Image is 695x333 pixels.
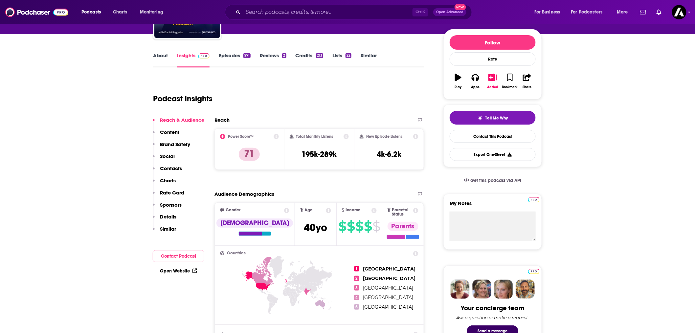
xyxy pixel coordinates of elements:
span: 3 [354,285,359,291]
div: Added [487,85,498,89]
button: Social [153,153,175,165]
h2: Reach [214,117,230,123]
div: Search podcasts, credits, & more... [231,5,478,20]
span: [GEOGRAPHIC_DATA] [363,266,416,272]
span: 5 [354,304,359,310]
a: About [153,52,168,67]
span: [GEOGRAPHIC_DATA] [363,295,414,300]
button: Export One-Sheet [450,148,536,161]
button: Added [484,69,501,93]
button: Bookmark [501,69,518,93]
button: Show profile menu [672,5,686,19]
input: Search podcasts, credits, & more... [243,7,413,17]
img: User Profile [672,5,686,19]
span: [GEOGRAPHIC_DATA] [363,304,414,310]
a: Pro website [528,196,540,202]
button: Contact Podcast [153,250,204,262]
button: Brand Safety [153,141,190,153]
p: Charts [160,177,176,184]
button: Charts [153,177,176,190]
img: Podchaser Pro [528,269,540,274]
span: Monitoring [140,8,163,17]
button: Reach & Audience [153,117,204,129]
a: Charts [109,7,131,17]
label: My Notes [450,200,536,212]
button: Open AdvancedNew [433,8,466,16]
img: Podchaser Pro [528,197,540,202]
a: Reviews2 [260,52,286,67]
span: $ [355,221,363,232]
a: Show notifications dropdown [654,7,664,18]
img: Barbara Profile [472,280,491,299]
div: [DEMOGRAPHIC_DATA] [216,218,293,228]
a: Credits213 [296,52,323,67]
button: open menu [77,7,109,17]
button: Content [153,129,179,141]
span: Logged in as AxicomUK [672,5,686,19]
span: $ [364,221,372,232]
button: Details [153,214,176,226]
h2: Power Score™ [228,134,254,139]
span: Age [305,208,313,212]
span: [GEOGRAPHIC_DATA] [363,275,416,281]
span: [GEOGRAPHIC_DATA] [363,285,414,291]
span: $ [338,221,346,232]
div: Parents [388,222,418,231]
button: Contacts [153,165,182,177]
span: For Podcasters [571,8,603,17]
button: Share [519,69,536,93]
img: Sydney Profile [451,280,470,299]
img: Podchaser - Follow, Share and Rate Podcasts [5,6,68,18]
p: Brand Safety [160,141,190,147]
button: Sponsors [153,202,182,214]
h3: 195k-289k [302,149,337,159]
div: Ask a question or make a request. [456,315,529,320]
span: 1 [354,266,359,271]
button: open menu [612,7,636,17]
a: Get this podcast via API [459,172,527,189]
p: 71 [239,148,260,161]
h2: Audience Demographics [214,191,274,197]
span: Gender [226,208,240,212]
h2: New Episode Listens [366,134,402,139]
span: $ [347,221,355,232]
a: InsightsPodchaser Pro [177,52,210,67]
button: Rate Card [153,190,184,202]
a: Similar [361,52,377,67]
a: Episodes971 [219,52,251,67]
div: 22 [346,53,351,58]
span: Income [346,208,361,212]
div: 2 [282,53,286,58]
p: Similar [160,226,176,232]
div: Your concierge team [461,304,525,312]
span: Tell Me Why [485,115,508,121]
span: 40 yo [304,221,327,234]
p: Contacts [160,165,182,171]
img: Podchaser Pro [198,53,210,59]
a: Open Website [160,268,197,274]
div: Play [455,85,462,89]
span: Ctrl K [413,8,428,16]
button: open menu [135,7,172,17]
button: Play [450,69,467,93]
button: open menu [567,7,612,17]
p: Details [160,214,176,220]
img: Jon Profile [516,280,535,299]
button: open menu [530,7,569,17]
a: Pro website [528,268,540,274]
span: More [617,8,628,17]
button: tell me why sparkleTell Me Why [450,111,536,125]
h1: Podcast Insights [153,94,213,104]
a: Lists22 [332,52,351,67]
a: Show notifications dropdown [638,7,649,18]
p: Sponsors [160,202,182,208]
span: New [455,4,466,10]
h2: Total Monthly Listens [296,134,333,139]
img: Jules Profile [494,280,513,299]
button: Similar [153,226,176,238]
span: Get this podcast via API [471,178,522,183]
p: Reach & Audience [160,117,204,123]
span: For Business [534,8,560,17]
span: Charts [113,8,127,17]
